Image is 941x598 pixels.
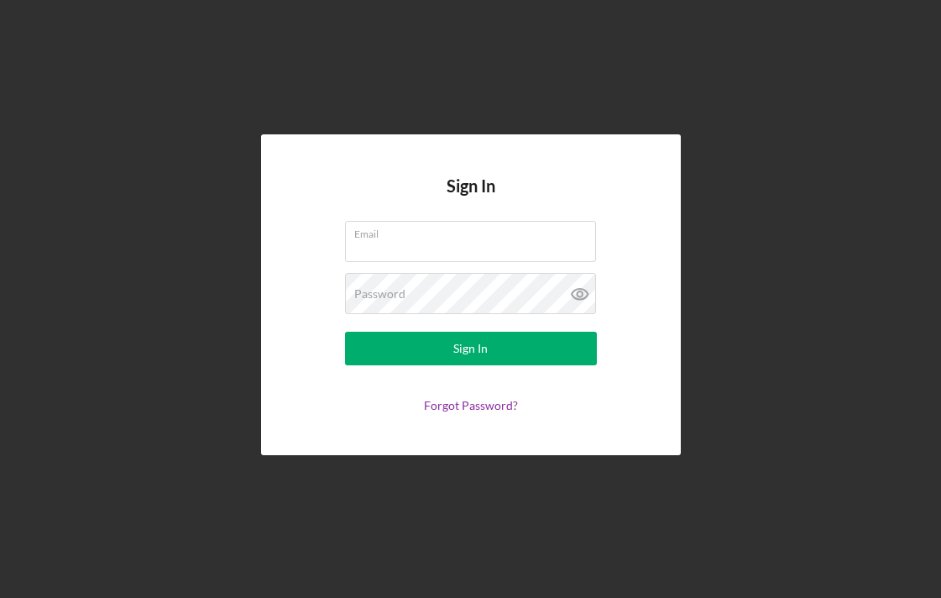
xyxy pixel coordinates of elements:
[354,287,405,301] label: Password
[345,332,597,365] button: Sign In
[354,222,596,240] label: Email
[447,176,495,221] h4: Sign In
[424,398,518,412] a: Forgot Password?
[453,332,488,365] div: Sign In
